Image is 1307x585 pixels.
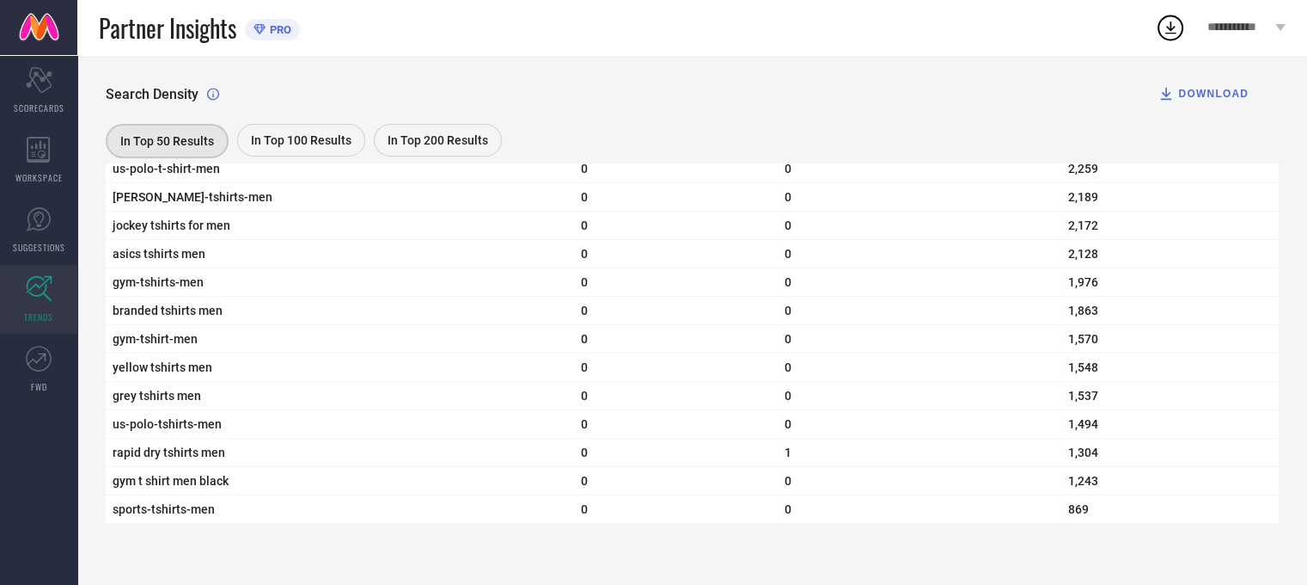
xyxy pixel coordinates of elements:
[113,502,567,516] span: sports-tshirts-men
[581,502,771,516] span: 0
[120,134,214,148] span: In Top 50 Results
[785,162,1055,175] span: 0
[785,190,1055,204] span: 0
[581,417,771,431] span: 0
[113,275,567,289] span: gym-tshirts-men
[15,171,63,184] span: WORKSPACE
[581,219,771,232] span: 0
[113,474,567,488] span: gym t shirt men black
[785,360,1055,374] span: 0
[785,247,1055,261] span: 0
[113,247,567,261] span: asics tshirts men
[1068,275,1272,289] span: 1,976
[1157,85,1249,102] div: DOWNLOAD
[1068,219,1272,232] span: 2,172
[785,417,1055,431] span: 0
[785,275,1055,289] span: 0
[1068,446,1272,459] span: 1,304
[785,304,1055,317] span: 0
[785,389,1055,403] span: 0
[581,190,771,204] span: 0
[1136,77,1270,111] button: DOWNLOAD
[785,502,1055,516] span: 0
[785,446,1055,459] span: 1
[24,311,53,323] span: TRENDS
[113,389,567,403] span: grey tshirts men
[99,10,236,46] span: Partner Insights
[113,162,567,175] span: us-polo-t-shirt-men
[113,304,567,317] span: branded tshirts men
[1068,474,1272,488] span: 1,243
[251,133,351,147] span: In Top 100 Results
[113,417,567,431] span: us-polo-tshirts-men
[581,389,771,403] span: 0
[581,304,771,317] span: 0
[113,446,567,459] span: rapid dry tshirts men
[31,380,47,393] span: FWD
[581,446,771,459] span: 0
[581,332,771,346] span: 0
[785,219,1055,232] span: 0
[581,275,771,289] span: 0
[1068,162,1272,175] span: 2,259
[1068,304,1272,317] span: 1,863
[14,102,64,114] span: SCORECARDS
[1068,417,1272,431] span: 1,494
[1068,502,1272,516] span: 869
[13,241,65,254] span: SUGGESTIONS
[113,332,567,346] span: gym-tshirt-men
[581,474,771,488] span: 0
[113,219,567,232] span: jockey tshirts for men
[581,360,771,374] span: 0
[1155,12,1186,43] div: Open download list
[388,133,488,147] span: In Top 200 Results
[1068,247,1272,261] span: 2,128
[113,360,567,374] span: yellow tshirts men
[1068,190,1272,204] span: 2,189
[785,474,1055,488] span: 0
[581,162,771,175] span: 0
[266,23,291,36] span: PRO
[581,247,771,261] span: 0
[785,332,1055,346] span: 0
[1068,332,1272,346] span: 1,570
[106,86,198,102] span: Search Density
[1068,389,1272,403] span: 1,537
[113,190,567,204] span: [PERSON_NAME]-tshirts-men
[1068,360,1272,374] span: 1,548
